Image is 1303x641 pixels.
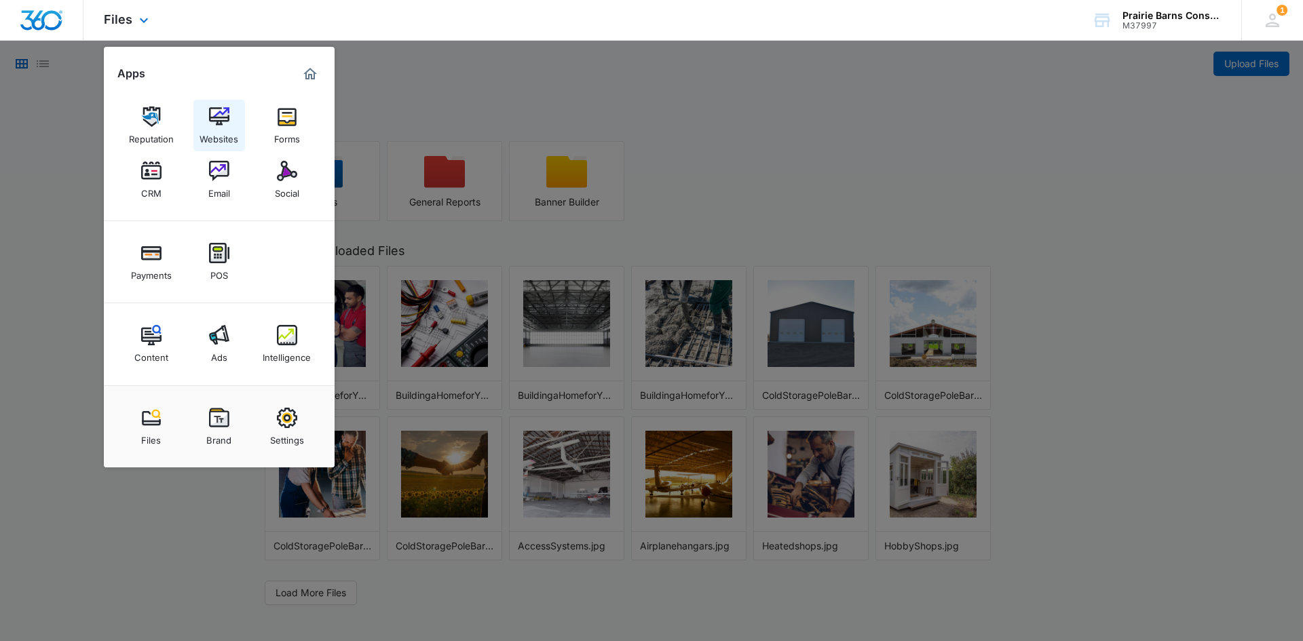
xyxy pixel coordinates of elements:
a: Marketing 360® Dashboard [299,63,321,85]
div: Email [208,181,230,199]
span: Files [104,12,132,26]
div: Social [275,181,299,199]
a: Reputation [126,100,177,151]
a: CRM [126,154,177,206]
a: Intelligence [261,318,313,370]
div: Settings [270,428,304,446]
a: Ads [193,318,245,370]
a: Payments [126,236,177,288]
a: Social [261,154,313,206]
div: Ads [211,345,227,363]
a: POS [193,236,245,288]
div: Forms [274,127,300,144]
div: CRM [141,181,162,199]
a: Settings [261,401,313,452]
div: Files [141,428,161,446]
div: account id [1122,21,1222,31]
a: Files [126,401,177,452]
a: Email [193,154,245,206]
div: Reputation [129,127,174,144]
div: Websites [200,127,238,144]
a: Websites [193,100,245,151]
span: 1 [1277,5,1287,16]
a: Forms [261,100,313,151]
div: Payments [131,263,172,281]
div: Content [134,345,168,363]
div: notifications count [1277,5,1287,16]
div: Intelligence [263,345,311,363]
a: Content [126,318,177,370]
a: Brand [193,401,245,452]
div: account name [1122,10,1222,21]
div: Brand [206,428,231,446]
div: POS [210,263,228,281]
h2: Apps [117,67,145,80]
